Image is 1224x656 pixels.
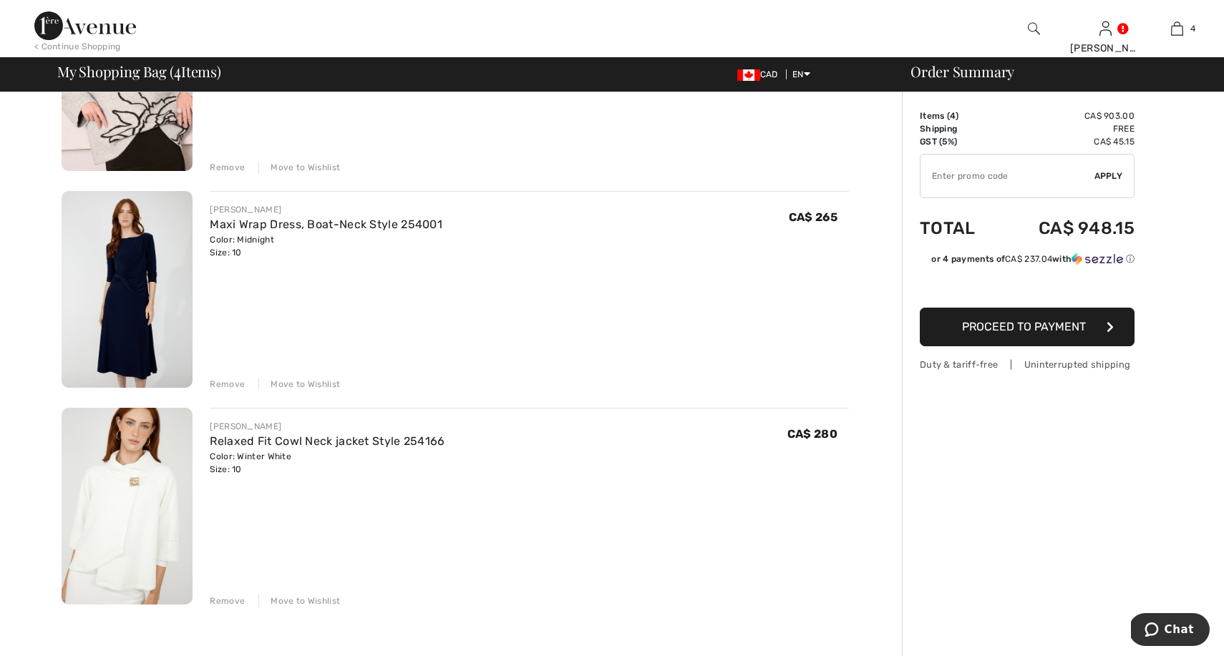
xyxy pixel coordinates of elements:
[999,122,1135,135] td: Free
[57,64,221,79] span: My Shopping Bag ( Items)
[1099,21,1112,35] a: Sign In
[787,427,837,441] span: CA$ 280
[920,270,1135,303] iframe: PayPal-paypal
[1072,253,1123,265] img: Sezzle
[999,135,1135,148] td: CA$ 45.15
[789,210,837,224] span: CA$ 265
[62,408,193,604] img: Relaxed Fit Cowl Neck jacket Style 254166
[210,378,245,391] div: Remove
[258,378,340,391] div: Move to Wishlist
[174,61,181,79] span: 4
[210,434,445,448] a: Relaxed Fit Cowl Neck jacket Style 254166
[999,109,1135,122] td: CA$ 903.00
[210,217,442,231] a: Maxi Wrap Dress, Boat-Neck Style 254001
[210,161,245,174] div: Remove
[920,358,1135,371] div: Duty & tariff-free | Uninterrupted shipping
[792,69,810,79] span: EN
[34,40,121,53] div: < Continue Shopping
[921,155,1094,197] input: Promo code
[931,253,1135,265] div: or 4 payments of with
[34,11,136,40] img: 1ère Avenue
[62,191,193,388] img: Maxi Wrap Dress, Boat-Neck Style 254001
[210,203,442,216] div: [PERSON_NAME]
[258,594,340,607] div: Move to Wishlist
[1094,170,1123,182] span: Apply
[962,320,1086,333] span: Proceed to Payment
[210,233,442,259] div: Color: Midnight Size: 10
[1190,22,1195,35] span: 4
[1005,254,1052,264] span: CA$ 237.04
[258,161,340,174] div: Move to Wishlist
[920,135,999,148] td: GST (5%)
[1028,20,1040,37] img: search the website
[920,109,999,122] td: Items ( )
[920,253,1135,270] div: or 4 payments ofCA$ 237.04withSezzle Click to learn more about Sezzle
[210,420,445,433] div: [PERSON_NAME]
[1131,613,1210,649] iframe: Opens a widget where you can chat to one of our agents
[920,204,999,253] td: Total
[893,64,1215,79] div: Order Summary
[920,308,1135,346] button: Proceed to Payment
[1171,20,1183,37] img: My Bag
[950,111,956,121] span: 4
[1142,20,1212,37] a: 4
[999,204,1135,253] td: CA$ 948.15
[210,450,445,476] div: Color: Winter White Size: 10
[1070,41,1140,56] div: [PERSON_NAME]
[210,594,245,607] div: Remove
[1099,20,1112,37] img: My Info
[737,69,784,79] span: CAD
[920,122,999,135] td: Shipping
[737,69,760,81] img: Canadian Dollar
